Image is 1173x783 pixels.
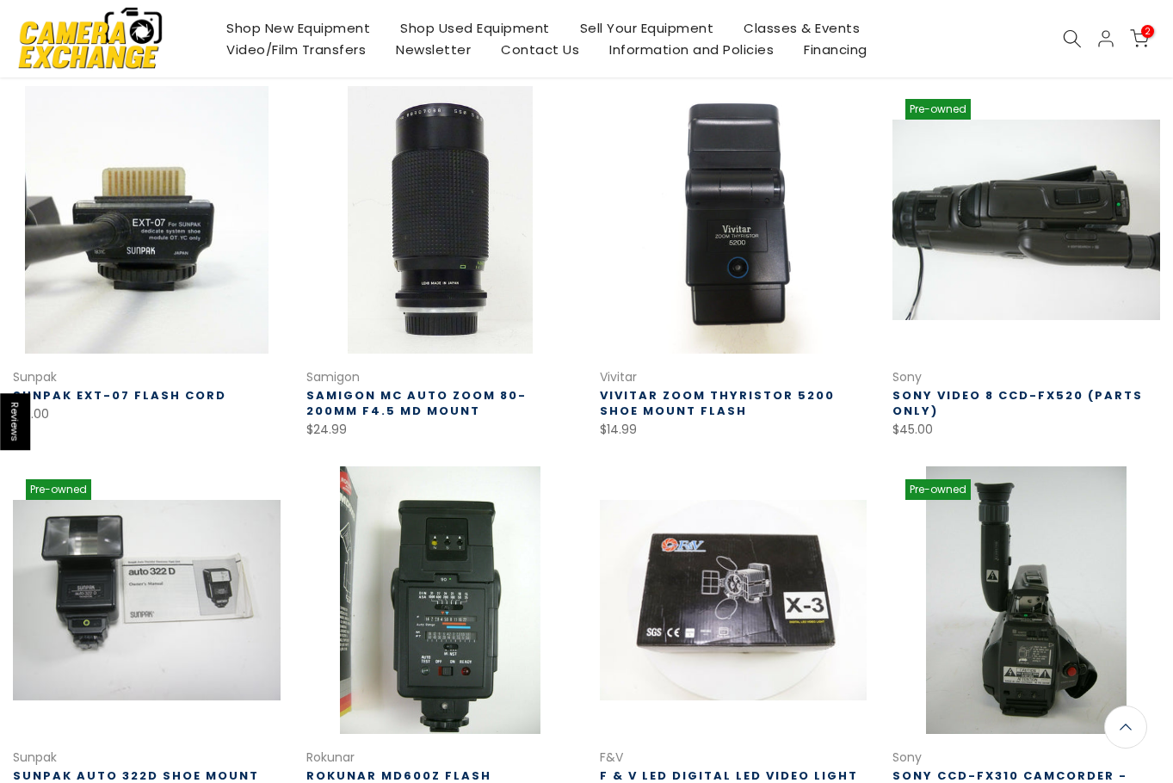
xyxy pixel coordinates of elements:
[600,368,637,385] a: Vivitar
[595,39,789,60] a: Information and Policies
[13,387,226,404] a: Sunpak EXT-07 Flash Cord
[13,368,57,385] a: Sunpak
[565,17,729,39] a: Sell Your Equipment
[892,419,1160,441] div: $45.00
[600,419,867,441] div: $14.99
[13,404,281,425] div: $10.00
[789,39,883,60] a: Financing
[212,17,386,39] a: Shop New Equipment
[1104,706,1147,749] a: Back to the top
[486,39,595,60] a: Contact Us
[306,368,360,385] a: Samigon
[892,749,922,766] a: Sony
[381,39,486,60] a: Newsletter
[306,749,355,766] a: Rokunar
[386,17,565,39] a: Shop Used Equipment
[892,368,922,385] a: Sony
[306,419,574,441] div: $24.99
[600,387,835,419] a: Vivitar Zoom Thyristor 5200 Shoe Mount Flash
[212,39,381,60] a: Video/Film Transfers
[1141,25,1154,38] span: 2
[306,387,527,419] a: Samigon MC Auto Zoom 80-200mm F4.5 MD Mount
[1130,29,1149,48] a: 2
[892,387,1143,419] a: Sony Video 8 CCD-FX520 (Parts Only)
[729,17,875,39] a: Classes & Events
[600,749,623,766] a: F&V
[13,749,57,766] a: Sunpak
